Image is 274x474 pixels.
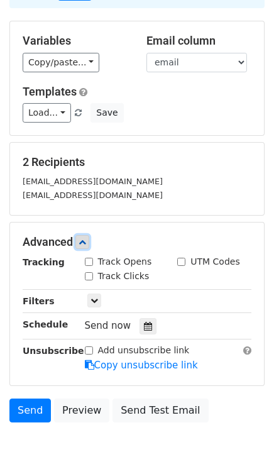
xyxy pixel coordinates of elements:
[23,190,163,200] small: [EMAIL_ADDRESS][DOMAIN_NAME]
[23,177,163,186] small: [EMAIL_ADDRESS][DOMAIN_NAME]
[190,255,239,268] label: UTM Codes
[23,235,251,249] h5: Advanced
[23,155,251,169] h5: 2 Recipients
[23,346,84,356] strong: Unsubscribe
[23,296,55,306] strong: Filters
[9,399,51,422] a: Send
[23,103,71,123] a: Load...
[85,360,198,371] a: Copy unsubscribe link
[98,344,190,357] label: Add unsubscribe link
[23,319,68,329] strong: Schedule
[98,255,152,268] label: Track Opens
[23,34,128,48] h5: Variables
[23,257,65,267] strong: Tracking
[90,103,123,123] button: Save
[85,320,131,331] span: Send now
[112,399,208,422] a: Send Test Email
[54,399,109,422] a: Preview
[211,414,274,474] iframe: Chat Widget
[23,53,99,72] a: Copy/paste...
[146,34,251,48] h5: Email column
[23,85,77,98] a: Templates
[98,270,150,283] label: Track Clicks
